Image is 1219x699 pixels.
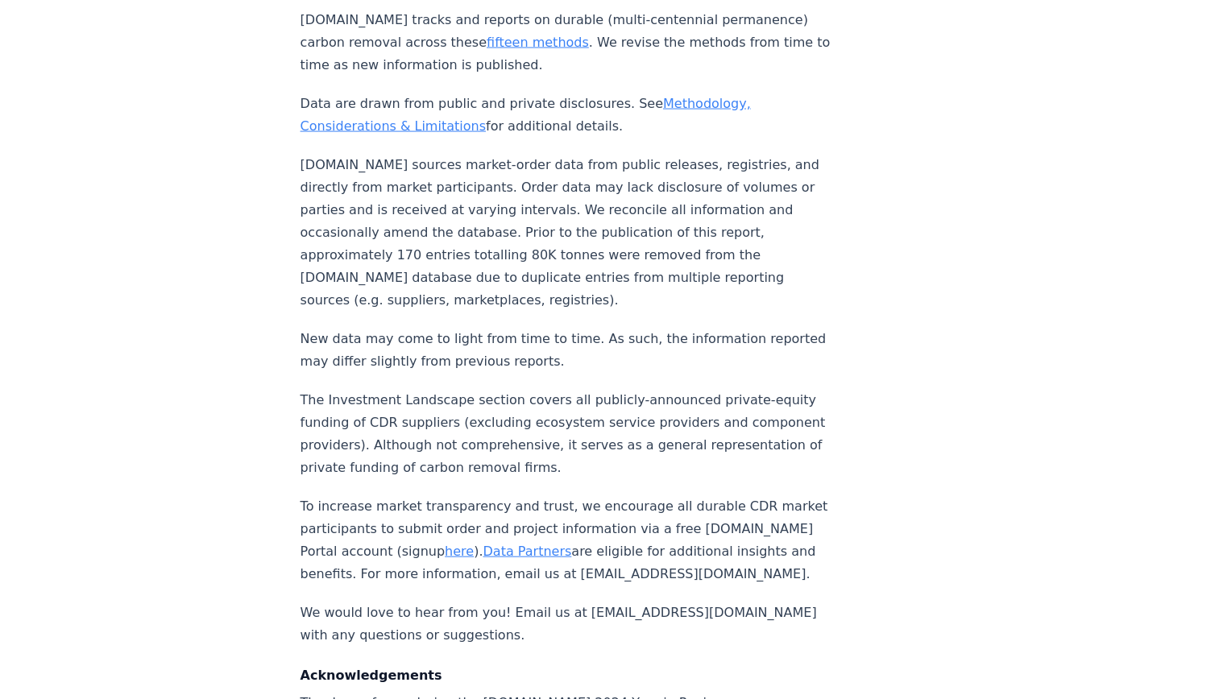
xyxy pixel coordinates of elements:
[301,154,834,312] p: [DOMAIN_NAME] sources market-order data from public releases, registries, and directly from marke...
[301,602,834,647] p: We would love to hear from you! Email us at [EMAIL_ADDRESS][DOMAIN_NAME] with any questions or su...
[301,666,834,685] h4: Acknowledgements
[487,35,589,50] a: fifteen methods
[483,544,571,559] a: Data Partners
[301,93,834,138] p: Data are drawn from public and private disclosures. See for additional details.
[445,544,474,559] a: here
[301,389,834,479] p: The Investment Landscape section covers all publicly-announced private-equity funding of CDR supp...
[301,328,834,373] p: New data may come to light from time to time. As such, the information reported may differ slight...
[301,495,834,585] p: To increase market transparency and trust, we encourage all durable CDR market participants to su...
[301,9,834,77] p: [DOMAIN_NAME] tracks and reports on durable (multi-centennial permanence) carbon removal across t...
